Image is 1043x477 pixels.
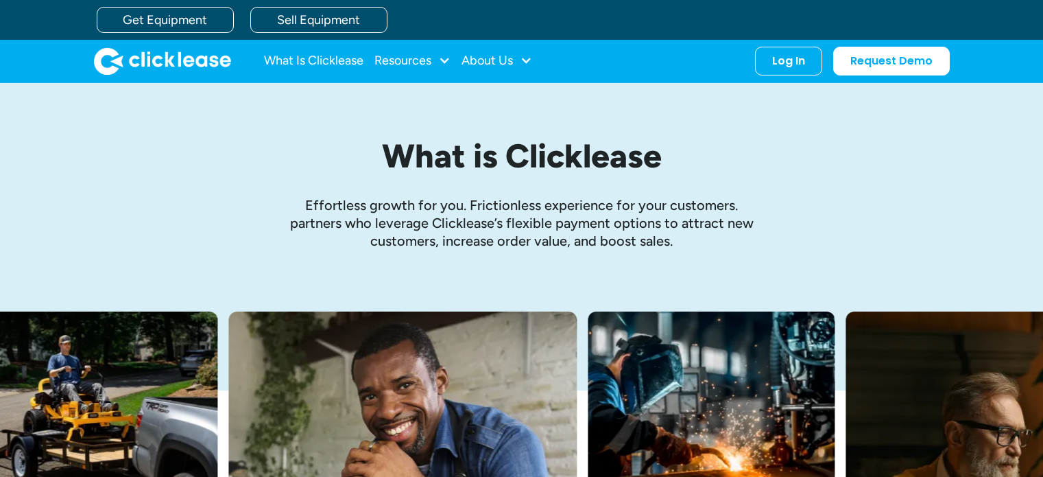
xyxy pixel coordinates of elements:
[461,47,532,75] div: About Us
[200,138,844,174] h1: What is Clicklease
[374,47,451,75] div: Resources
[250,7,387,33] a: Sell Equipment
[264,47,363,75] a: What Is Clicklease
[94,47,231,75] a: home
[282,196,762,250] p: Effortless growth ﻿for you. Frictionless experience for your customers. partners who leverage Cli...
[97,7,234,33] a: Get Equipment
[772,54,805,68] div: Log In
[94,47,231,75] img: Clicklease logo
[833,47,950,75] a: Request Demo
